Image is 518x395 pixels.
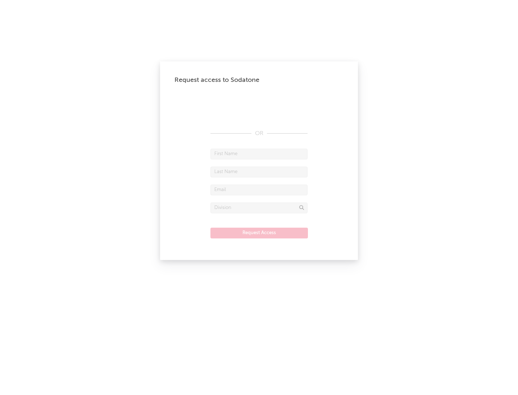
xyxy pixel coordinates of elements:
input: Last Name [210,167,308,177]
input: First Name [210,149,308,159]
div: Request access to Sodatone [174,76,344,84]
button: Request Access [210,228,308,238]
div: OR [210,129,308,138]
input: Email [210,185,308,195]
input: Division [210,203,308,213]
